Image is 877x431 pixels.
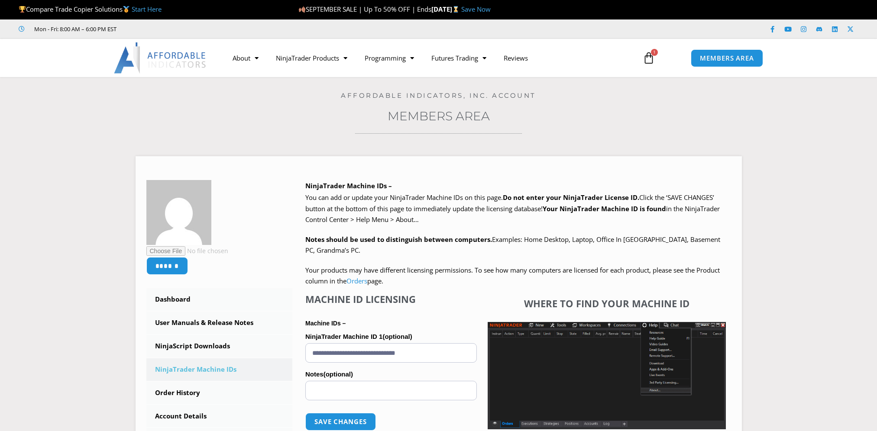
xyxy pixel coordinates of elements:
[305,413,376,431] button: Save changes
[123,6,129,13] img: 🥇
[224,48,267,68] a: About
[146,288,293,311] a: Dashboard
[129,25,259,33] iframe: Customer reviews powered by Trustpilot
[453,6,459,13] img: ⌛
[461,5,491,13] a: Save Now
[431,5,461,13] strong: [DATE]
[305,293,477,305] h4: Machine ID Licensing
[691,49,763,67] a: MEMBERS AREA
[146,180,211,245] img: 19b280898f3687ba2133f432038831e714c1f8347bfdf76545eda7ae1b8383ec
[543,204,666,213] strong: Your NinjaTrader Machine ID is found
[382,333,412,340] span: (optional)
[19,5,162,13] span: Compare Trade Copier Solutions
[305,368,477,381] label: Notes
[146,335,293,357] a: NinjaScript Downloads
[224,48,633,68] nav: Menu
[346,277,367,285] a: Orders
[651,49,658,56] span: 1
[146,382,293,404] a: Order History
[630,45,668,71] a: 1
[299,6,305,13] img: 🍂
[305,266,720,286] span: Your products may have different licensing permissions. To see how many computers are licensed fo...
[146,405,293,428] a: Account Details
[488,322,726,429] img: Screenshot 2025-01-17 1155544 | Affordable Indicators – NinjaTrader
[114,42,207,74] img: LogoAI | Affordable Indicators – NinjaTrader
[305,235,720,255] span: Examples: Home Desktop, Laptop, Office In [GEOGRAPHIC_DATA], Basement PC, Grandma’s PC.
[19,6,26,13] img: 🏆
[267,48,356,68] a: NinjaTrader Products
[305,181,392,190] b: NinjaTrader Machine IDs –
[356,48,423,68] a: Programming
[305,193,503,202] span: You can add or update your NinjaTrader Machine IDs on this page.
[305,330,477,343] label: NinjaTrader Machine ID 1
[32,24,117,34] span: Mon - Fri: 8:00 AM – 6:00 PM EST
[700,55,754,61] span: MEMBERS AREA
[341,91,536,100] a: Affordable Indicators, Inc. Account
[305,193,720,224] span: Click the ‘SAVE CHANGES’ button at the bottom of this page to immediately update the licensing da...
[298,5,431,13] span: SEPTEMBER SALE | Up To 50% OFF | Ends
[146,358,293,381] a: NinjaTrader Machine IDs
[305,235,492,244] strong: Notes should be used to distinguish between computers.
[132,5,162,13] a: Start Here
[305,320,346,327] strong: Machine IDs –
[146,312,293,334] a: User Manuals & Release Notes
[388,109,490,123] a: Members Area
[324,370,353,378] span: (optional)
[423,48,495,68] a: Futures Trading
[503,193,639,202] b: Do not enter your NinjaTrader License ID.
[488,298,726,309] h4: Where to find your Machine ID
[495,48,537,68] a: Reviews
